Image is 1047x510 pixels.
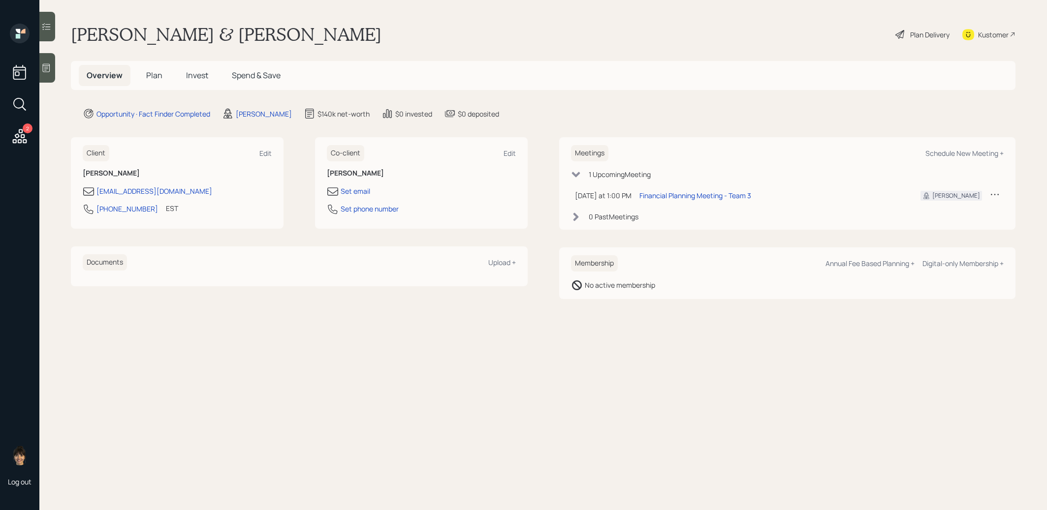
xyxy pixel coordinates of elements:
div: $140k net-worth [317,109,370,119]
div: Plan Delivery [910,30,950,40]
div: Schedule New Meeting + [925,149,1004,158]
h6: Client [83,145,109,161]
div: $0 invested [395,109,432,119]
span: Invest [186,70,208,81]
h1: [PERSON_NAME] & [PERSON_NAME] [71,24,381,45]
div: 1 Upcoming Meeting [589,169,651,180]
span: Overview [87,70,123,81]
h6: [PERSON_NAME] [327,169,516,178]
div: Financial Planning Meeting - Team 3 [639,190,751,201]
span: Spend & Save [232,70,281,81]
div: EST [166,203,178,213]
div: Set phone number [341,204,399,214]
h6: Documents [83,254,127,270]
h6: [PERSON_NAME] [83,169,272,178]
div: Annual Fee Based Planning + [825,259,915,268]
div: $0 deposited [458,109,499,119]
h6: Membership [571,255,618,271]
div: Digital-only Membership + [922,259,1004,268]
h6: Co-client [327,145,364,161]
div: Kustomer [978,30,1009,40]
div: [DATE] at 1:00 PM [575,190,632,201]
div: [PERSON_NAME] [236,109,292,119]
div: Edit [504,149,516,158]
h6: Meetings [571,145,608,161]
div: 2 [23,123,32,133]
div: Opportunity · Fact Finder Completed [96,109,210,119]
div: [PERSON_NAME] [932,191,980,200]
div: Set email [341,186,370,196]
div: 0 Past Meeting s [589,211,638,222]
div: Log out [8,477,32,486]
div: [PHONE_NUMBER] [96,204,158,214]
div: No active membership [585,280,655,290]
div: [EMAIL_ADDRESS][DOMAIN_NAME] [96,186,212,196]
img: treva-nostdahl-headshot.png [10,446,30,465]
span: Plan [146,70,162,81]
div: Upload + [488,258,516,267]
div: Edit [259,149,272,158]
